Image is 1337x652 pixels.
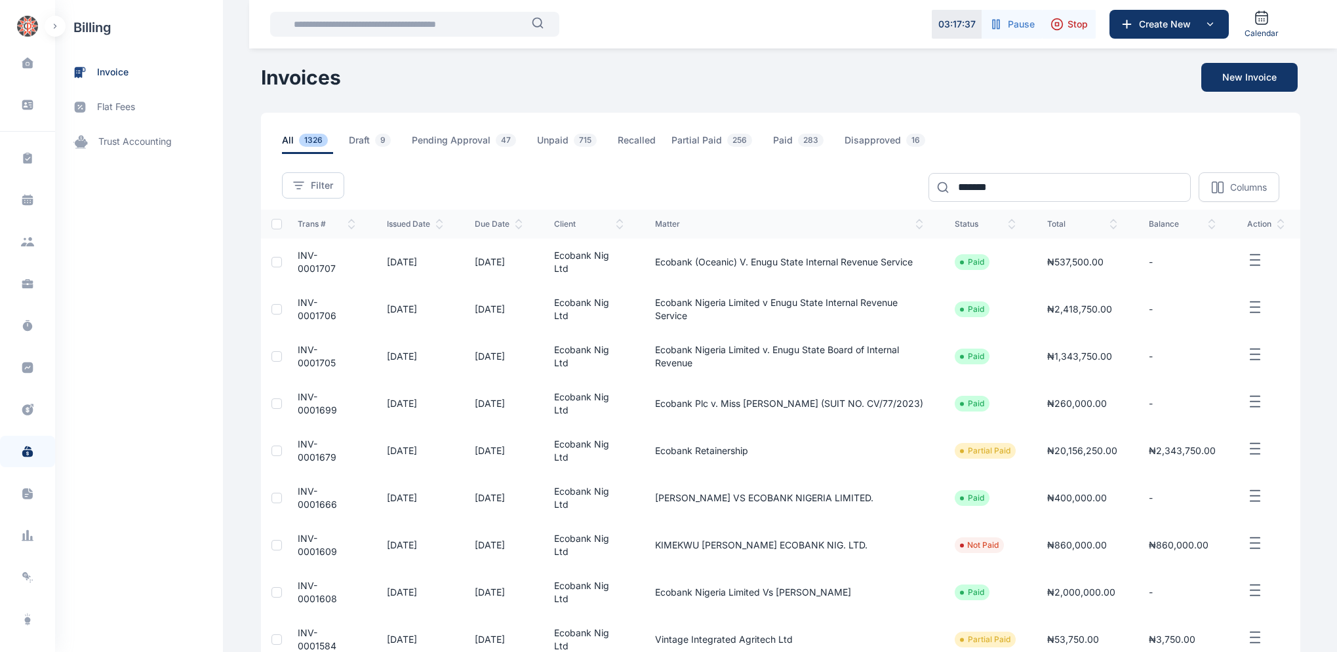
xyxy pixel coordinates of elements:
a: flat fees [55,90,223,125]
a: All1326 [282,134,349,154]
button: Stop [1043,10,1096,39]
button: Columns [1199,172,1279,202]
span: Unpaid [537,134,602,154]
td: [DATE] [459,427,538,474]
span: Paid [773,134,829,154]
a: Partial Paid256 [671,134,773,154]
span: Matter [655,219,923,229]
td: Ecobank Nig Ltd [538,569,639,616]
li: Partial Paid [960,634,1010,645]
a: invoice [55,55,223,90]
span: 256 [727,134,752,147]
span: 715 [574,134,597,147]
td: [DATE] [371,380,459,427]
span: ₦20,156,250.00 [1047,445,1117,456]
td: [DATE] [459,239,538,286]
span: invoice [97,66,129,79]
span: Trans # [298,219,355,229]
a: INV-0001666 [298,486,337,510]
a: Draft9 [349,134,412,154]
span: ₦53,750.00 [1047,634,1099,645]
span: 47 [496,134,516,147]
a: Recalled [618,134,671,154]
span: Recalled [618,134,656,154]
span: Filter [311,179,333,192]
span: Draft [349,134,396,154]
span: Pause [1008,18,1035,31]
td: [DATE] [371,239,459,286]
td: [DATE] [371,522,459,569]
span: ₦260,000.00 [1047,398,1107,409]
span: 283 [798,134,824,147]
span: - [1149,256,1153,267]
a: trust accounting [55,125,223,159]
td: [DATE] [459,286,538,333]
span: INV-0001609 [298,533,337,557]
span: - [1149,351,1153,362]
td: Ecobank Nigeria Limited v Enugu State Internal Revenue Service [639,286,939,333]
span: ₦400,000.00 [1047,492,1107,503]
td: Ecobank Nig Ltd [538,286,639,333]
button: Pause [982,10,1043,39]
span: total [1047,219,1117,229]
a: INV-0001584 [298,627,336,651]
span: Calendar [1245,28,1279,39]
span: Due Date [475,219,523,229]
button: New Invoice [1201,63,1298,92]
span: ₦2,418,750.00 [1047,303,1112,315]
a: Unpaid715 [537,134,618,154]
span: - [1149,303,1153,315]
a: INV-0001707 [298,250,336,274]
span: - [1149,492,1153,503]
a: INV-0001608 [298,580,337,604]
td: Ecobank Nig Ltd [538,427,639,474]
li: Paid [960,493,984,503]
a: Pending Approval47 [412,134,537,154]
span: 16 [906,134,925,147]
span: balance [1149,219,1216,229]
td: Ecobank Nig Ltd [538,474,639,522]
span: Create New [1134,18,1202,31]
span: ₦537,500.00 [1047,256,1104,267]
a: INV-0001699 [298,391,337,415]
span: Stop [1068,18,1088,31]
li: Partial Paid [960,446,1010,456]
td: Ecobank (Oceanic) V. Enugu State Internal Revenue Service [639,239,939,286]
td: Ecobank Plc v. Miss [PERSON_NAME] (SUIT NO. CV/77/2023) [639,380,939,427]
a: INV-0001706 [298,297,336,321]
a: Disapproved16 [845,134,946,154]
span: trust accounting [98,135,172,149]
span: 1326 [299,134,328,147]
span: INV-0001679 [298,438,336,463]
td: Ecobank Nig Ltd [538,380,639,427]
td: [DATE] [459,333,538,380]
a: Paid283 [773,134,845,154]
td: [DATE] [371,427,459,474]
td: KIMEKWU [PERSON_NAME] ECOBANK NIG. LTD. [639,522,939,569]
td: [DATE] [371,333,459,380]
span: ₦860,000.00 [1047,539,1107,550]
a: Calendar [1239,5,1284,44]
td: Ecobank Nig Ltd [538,522,639,569]
span: 9 [375,134,391,147]
span: action [1247,219,1285,229]
span: client [554,219,624,229]
td: [DATE] [459,474,538,522]
li: Paid [960,304,984,315]
td: Ecobank Nigeria Limited v. Enugu State Board of Internal Revenue [639,333,939,380]
p: Columns [1230,181,1267,194]
span: status [955,219,1016,229]
button: Create New [1109,10,1229,39]
li: Paid [960,351,984,362]
p: 03 : 17 : 37 [938,18,976,31]
td: [DATE] [459,380,538,427]
td: Ecobank Retainership [639,427,939,474]
td: [DATE] [459,522,538,569]
span: ₦860,000.00 [1149,539,1208,550]
span: - [1149,398,1153,409]
span: Pending Approval [412,134,521,154]
td: [DATE] [371,474,459,522]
